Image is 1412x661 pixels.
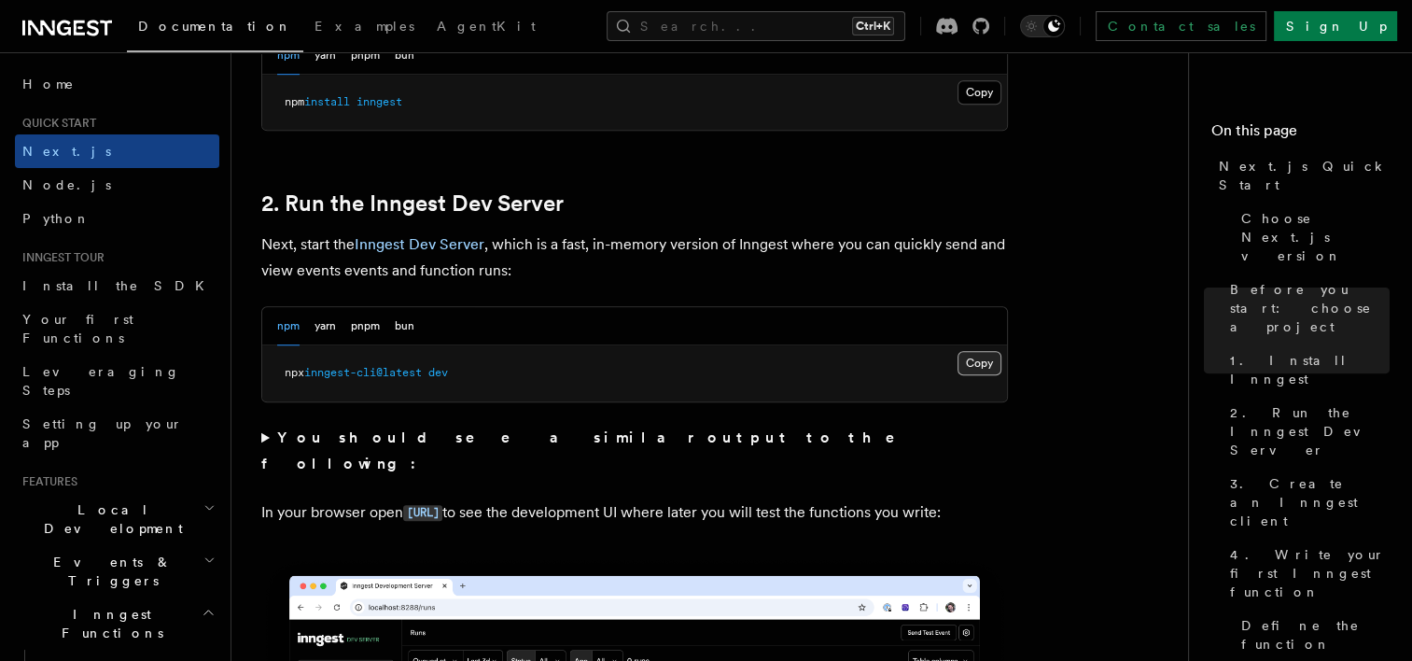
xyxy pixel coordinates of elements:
span: Inngest Functions [15,605,202,642]
span: Inngest tour [15,250,105,265]
a: Next.js Quick Start [1211,149,1390,202]
a: Node.js [15,168,219,202]
span: Next.js [22,144,111,159]
strong: You should see a similar output to the following: [261,429,921,472]
a: Choose Next.js version [1234,202,1390,273]
a: Before you start: choose a project [1223,273,1390,344]
button: pnpm [351,36,380,75]
a: Home [15,67,219,101]
a: Inngest Dev Server [355,235,484,253]
a: Install the SDK [15,269,219,302]
button: Copy [958,351,1001,375]
button: bun [395,307,414,345]
h4: On this page [1211,120,1390,149]
button: Inngest Functions [15,598,219,650]
span: Next.js Quick Start [1219,157,1390,194]
span: 1. Install Inngest [1230,351,1390,388]
a: Documentation [127,6,303,52]
span: inngest [356,95,402,108]
span: Node.js [22,177,111,192]
span: Features [15,474,77,489]
span: Examples [315,19,414,34]
a: 2. Run the Inngest Dev Server [261,190,564,217]
button: npm [277,307,300,345]
span: npx [285,366,304,379]
span: Python [22,211,91,226]
button: Copy [958,80,1001,105]
a: Next.js [15,134,219,168]
a: Sign Up [1274,11,1397,41]
span: install [304,95,350,108]
span: Your first Functions [22,312,133,345]
p: Next, start the , which is a fast, in-memory version of Inngest where you can quickly send and vi... [261,232,1008,284]
a: 4. Write your first Inngest function [1223,538,1390,609]
a: [URL] [403,503,442,521]
button: Search...Ctrl+K [607,11,905,41]
span: Home [22,75,75,93]
summary: You should see a similar output to the following: [261,425,1008,477]
a: AgentKit [426,6,547,50]
span: Choose Next.js version [1241,209,1390,265]
span: dev [428,366,448,379]
a: 2. Run the Inngest Dev Server [1223,396,1390,467]
span: 4. Write your first Inngest function [1230,545,1390,601]
a: Examples [303,6,426,50]
span: Setting up your app [22,416,183,450]
span: npm [285,95,304,108]
a: 3. Create an Inngest client [1223,467,1390,538]
button: pnpm [351,307,380,345]
span: Define the function [1241,616,1390,654]
p: In your browser open to see the development UI where later you will test the functions you write: [261,499,1008,527]
kbd: Ctrl+K [852,17,894,35]
a: Setting up your app [15,407,219,459]
span: Documentation [138,19,292,34]
span: Local Development [15,500,203,538]
span: Leveraging Steps [22,364,180,398]
button: Events & Triggers [15,545,219,598]
button: Toggle dark mode [1020,15,1065,37]
button: bun [395,36,414,75]
span: Events & Triggers [15,553,203,590]
a: Python [15,202,219,235]
span: 3. Create an Inngest client [1230,474,1390,530]
span: AgentKit [437,19,536,34]
a: Contact sales [1096,11,1266,41]
button: yarn [315,36,336,75]
button: yarn [315,307,336,345]
span: Install the SDK [22,278,216,293]
span: inngest-cli@latest [304,366,422,379]
span: 2. Run the Inngest Dev Server [1230,403,1390,459]
a: Your first Functions [15,302,219,355]
a: 1. Install Inngest [1223,344,1390,396]
button: Local Development [15,493,219,545]
a: Leveraging Steps [15,355,219,407]
a: Define the function [1234,609,1390,661]
span: Quick start [15,116,96,131]
span: Before you start: choose a project [1230,280,1390,336]
code: [URL] [403,505,442,521]
button: npm [277,36,300,75]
